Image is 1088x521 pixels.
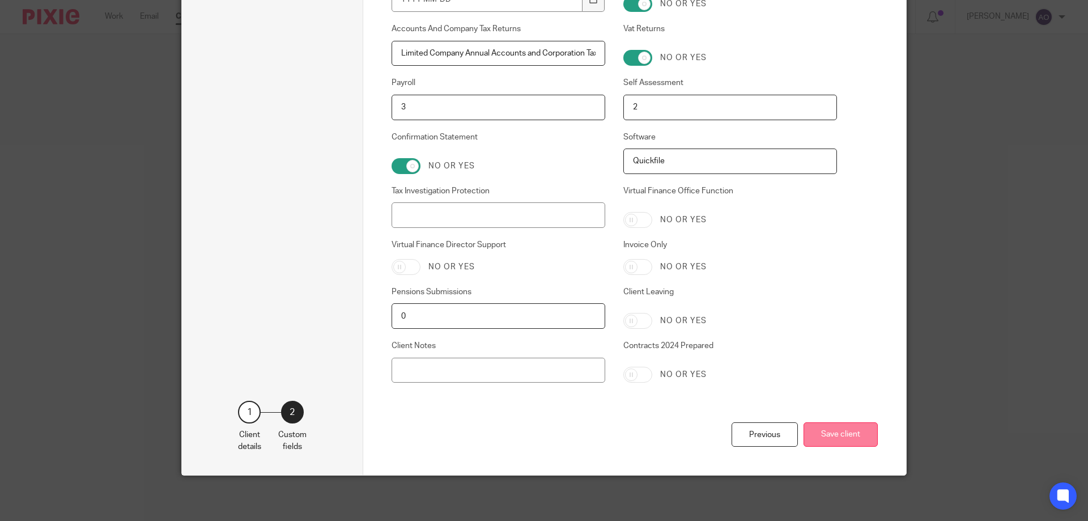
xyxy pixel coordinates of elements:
label: Self Assessment [623,77,838,88]
label: Contracts 2024 Prepared [623,340,838,358]
p: Custom fields [278,429,307,452]
label: Payroll [392,77,606,88]
label: No or yes [660,214,707,226]
label: Vat Returns [623,23,838,41]
label: Tax Investigation Protection [392,185,606,197]
label: No or yes [660,261,707,273]
label: Virtual Finance Office Function [623,185,838,204]
p: Client details [238,429,261,452]
label: Pensions Submissions [392,286,606,298]
button: Save client [804,422,878,447]
div: 2 [281,401,304,423]
div: Previous [732,422,798,447]
label: No or yes [428,160,475,172]
label: No or yes [660,52,707,63]
label: No or yes [428,261,475,273]
label: Confirmation Statement [392,132,606,150]
label: No or yes [660,369,707,380]
label: Client Notes [392,340,606,351]
label: Software [623,132,838,143]
div: 1 [238,401,261,423]
label: Invoice Only [623,239,838,251]
label: Client Leaving [623,286,838,304]
label: No or yes [660,315,707,327]
label: Accounts And Company Tax Returns [392,23,606,35]
label: Virtual Finance Director Support [392,239,606,251]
